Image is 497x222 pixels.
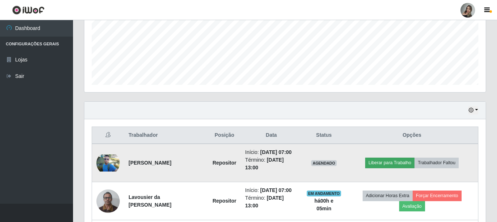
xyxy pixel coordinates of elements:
[96,154,120,172] img: 1742358454044.jpeg
[213,198,236,204] strong: Repositor
[260,187,292,193] time: [DATE] 07:00
[245,187,297,194] li: Início:
[245,148,297,156] li: Início:
[245,194,297,210] li: Término:
[260,149,292,155] time: [DATE] 07:00
[346,127,478,144] th: Opções
[208,127,241,144] th: Posição
[413,191,462,201] button: Forçar Encerramento
[399,201,425,211] button: Avaliação
[129,194,171,208] strong: Lavousier da [PERSON_NAME]
[414,158,459,168] button: Trabalhador Faltou
[129,160,171,166] strong: [PERSON_NAME]
[96,185,120,217] img: 1746326143997.jpeg
[245,156,297,172] li: Término:
[307,191,341,196] span: EM ANDAMENTO
[302,127,346,144] th: Status
[314,198,333,211] strong: há 00 h e 05 min
[124,127,208,144] th: Trabalhador
[365,158,414,168] button: Liberar para Trabalho
[311,160,337,166] span: AGENDADO
[12,5,45,15] img: CoreUI Logo
[241,127,302,144] th: Data
[363,191,413,201] button: Adicionar Horas Extra
[213,160,236,166] strong: Repositor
